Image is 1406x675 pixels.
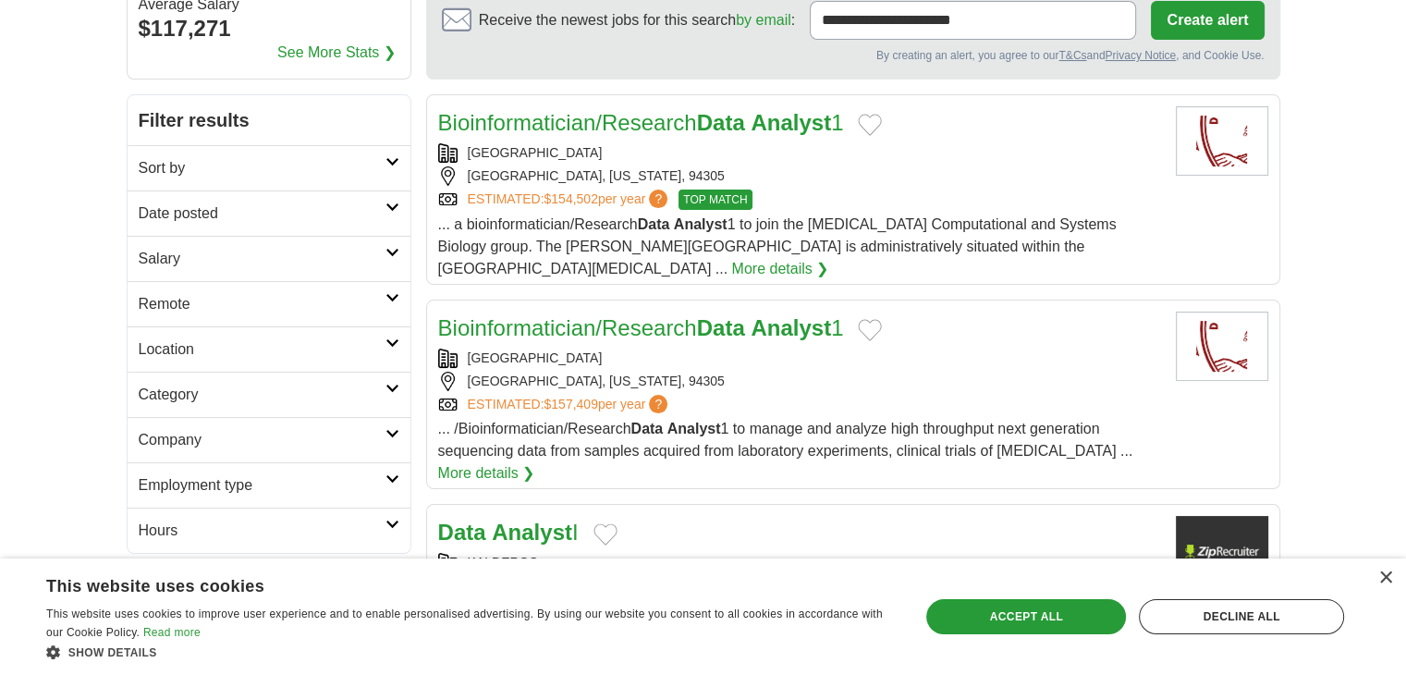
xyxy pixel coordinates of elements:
h2: Salary [139,248,385,270]
a: Bioinformatician/ResearchData Analyst1 [438,110,844,135]
h2: Remote [139,293,385,315]
button: Add to favorite jobs [593,523,617,546]
a: ESTIMATED:$154,502per year? [468,190,672,210]
a: See More Stats ❯ [277,42,396,64]
h2: Hours [139,520,385,542]
a: More details ❯ [438,462,535,485]
strong: Data [638,216,670,232]
strong: Analyst [492,520,572,545]
a: [GEOGRAPHIC_DATA] [468,145,603,160]
h2: Sort by [139,157,385,179]
span: ? [649,190,667,208]
div: Show details [46,643,894,661]
div: By creating an alert, you agree to our and , and Cookie Use. [442,47,1265,64]
div: This website uses cookies [46,570,848,597]
h2: Employment type [139,474,385,497]
a: Date posted [128,190,410,236]
strong: Data [438,520,486,545]
button: Add to favorite jobs [858,114,882,136]
a: Employment type [128,462,410,508]
div: [GEOGRAPHIC_DATA], [US_STATE], 94305 [438,372,1161,391]
a: T&Cs [1058,49,1086,62]
span: ... /Bioinformatician/Research 1 to manage and analyze high throughput next generation sequencing... [438,421,1133,459]
img: Stanford University logo [1176,312,1268,381]
h2: Company [139,429,385,451]
a: Read more, opens a new window [143,626,201,639]
strong: Analyst [667,421,721,436]
h2: Date posted [139,202,385,225]
span: Show details [68,646,157,659]
a: More details ❯ [732,258,829,280]
span: ? [649,395,667,413]
a: Hours [128,508,410,553]
h2: Filter results [128,95,410,145]
div: Close [1378,571,1392,585]
a: [GEOGRAPHIC_DATA] [468,350,603,365]
button: Add to favorite jobs [858,319,882,341]
span: Receive the newest jobs for this search : [479,9,795,31]
span: $154,502 [544,191,597,206]
h2: Location [139,338,385,361]
a: Location [128,326,410,372]
strong: Analyst [674,216,727,232]
button: Create alert [1151,1,1264,40]
div: Decline all [1139,599,1344,634]
a: Privacy Notice [1105,49,1176,62]
span: $157,409 [544,397,597,411]
a: by email [736,12,791,28]
a: Salary [128,236,410,281]
strong: Data [697,110,745,135]
a: Bioinformatician/ResearchData Analyst1 [438,315,844,340]
div: Accept all [926,599,1126,634]
strong: Data [630,421,663,436]
div: $117,271 [139,12,399,45]
a: ESTIMATED:$157,409per year? [468,395,672,414]
div: KALDEROS [438,553,1161,572]
div: [GEOGRAPHIC_DATA], [US_STATE], 94305 [438,166,1161,186]
img: Stanford University logo [1176,106,1268,176]
span: ... a bioinformatician/Research 1 to join the [MEDICAL_DATA] Computational and Systems Biology gr... [438,216,1117,276]
h2: Category [139,384,385,406]
a: Sort by [128,145,410,190]
span: TOP MATCH [679,190,752,210]
a: Category [128,372,410,417]
a: Remote [128,281,410,326]
strong: Data [697,315,745,340]
span: This website uses cookies to improve user experience and to enable personalised advertising. By u... [46,607,883,639]
strong: Analyst [751,110,831,135]
a: Data AnalystI [438,520,579,545]
a: Company [128,417,410,462]
img: Company logo [1176,516,1268,585]
strong: Analyst [751,315,831,340]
